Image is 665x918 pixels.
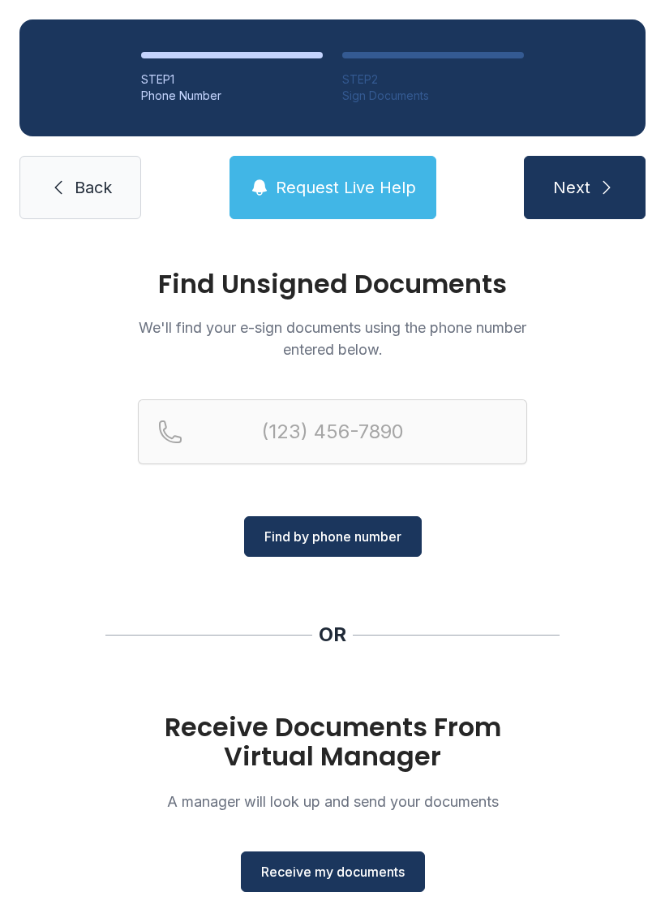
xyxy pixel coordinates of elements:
[319,622,346,648] div: OR
[138,713,527,771] h1: Receive Documents From Virtual Manager
[141,88,323,104] div: Phone Number
[138,399,527,464] input: Reservation phone number
[342,71,524,88] div: STEP 2
[276,176,416,199] span: Request Live Help
[553,176,590,199] span: Next
[264,527,401,546] span: Find by phone number
[141,71,323,88] div: STEP 1
[261,862,405,881] span: Receive my documents
[342,88,524,104] div: Sign Documents
[138,791,527,812] p: A manager will look up and send your documents
[75,176,112,199] span: Back
[138,271,527,297] h1: Find Unsigned Documents
[138,317,527,360] p: We'll find your e-sign documents using the phone number entered below.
